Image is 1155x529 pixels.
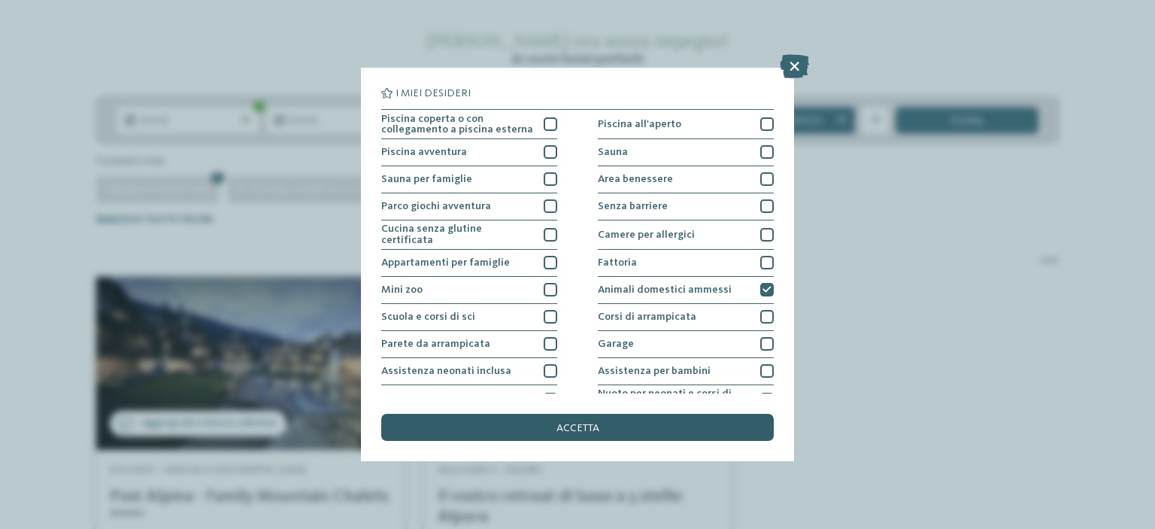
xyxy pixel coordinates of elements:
[381,174,472,184] span: Sauna per famiglie
[381,223,534,245] span: Cucina senza glutine certificata
[381,147,467,157] span: Piscina avventura
[598,257,637,268] span: Fattoria
[598,119,681,129] span: Piscina all'aperto
[598,312,696,322] span: Corsi di arrampicata
[598,201,668,211] span: Senza barriere
[381,339,490,349] span: Parete da arrampicata
[381,312,475,322] span: Scuola e corsi di sci
[598,147,628,157] span: Sauna
[381,284,423,295] span: Mini zoo
[598,230,695,240] span: Camere per allergici
[598,339,634,349] span: Garage
[598,366,711,376] span: Assistenza per bambini
[396,88,471,99] span: I miei desideri
[381,114,534,135] span: Piscina coperta o con collegamento a piscina esterna
[598,174,673,184] span: Area benessere
[381,366,511,376] span: Assistenza neonati inclusa
[381,257,510,268] span: Appartamenti per famiglie
[556,423,599,433] span: accetta
[598,388,750,410] span: Nuoto per neonati e corsi di nuoto per bambini
[381,201,491,211] span: Parco giochi avventura
[598,284,732,295] span: Animali domestici ammessi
